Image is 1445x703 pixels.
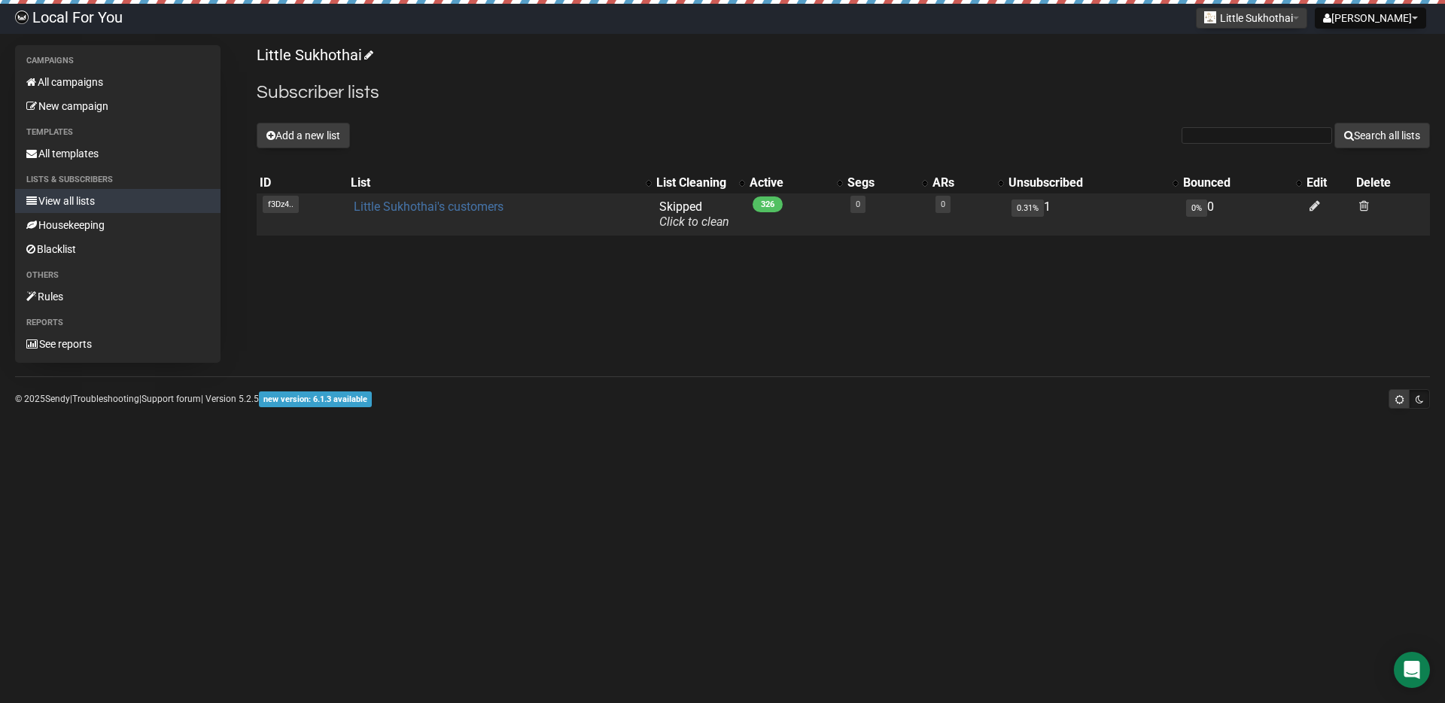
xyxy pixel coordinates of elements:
[941,199,945,209] a: 0
[1353,172,1430,193] th: Delete: No sort applied, sorting is disabled
[257,172,348,193] th: ID: No sort applied, sorting is disabled
[257,79,1430,106] h2: Subscriber lists
[653,172,747,193] th: List Cleaning: No sort applied, activate to apply an ascending sort
[15,237,221,261] a: Blacklist
[844,172,929,193] th: Segs: No sort applied, activate to apply an ascending sort
[15,123,221,142] li: Templates
[1315,8,1426,29] button: [PERSON_NAME]
[354,199,503,214] a: Little Sukhothai's customers
[932,175,990,190] div: ARs
[1334,123,1430,148] button: Search all lists
[263,196,299,213] span: f3Dz4..
[1204,11,1216,23] img: 919.jpg
[1356,175,1427,190] div: Delete
[659,215,729,229] a: Click to clean
[747,172,844,193] th: Active: No sort applied, activate to apply an ascending sort
[1180,172,1304,193] th: Bounced: No sort applied, activate to apply an ascending sort
[1008,175,1165,190] div: Unsubscribed
[15,391,372,407] p: © 2025 | | | Version 5.2.5
[141,394,201,404] a: Support forum
[15,189,221,213] a: View all lists
[257,46,371,64] a: Little Sukhothai
[15,70,221,94] a: All campaigns
[1186,199,1207,217] span: 0%
[1394,652,1430,688] div: Open Intercom Messenger
[15,171,221,189] li: Lists & subscribers
[15,314,221,332] li: Reports
[45,394,70,404] a: Sendy
[750,175,829,190] div: Active
[15,332,221,356] a: See reports
[1304,172,1353,193] th: Edit: No sort applied, sorting is disabled
[257,123,350,148] button: Add a new list
[1011,199,1044,217] span: 0.31%
[1307,175,1350,190] div: Edit
[1180,193,1304,236] td: 0
[260,175,345,190] div: ID
[1005,193,1180,236] td: 1
[15,52,221,70] li: Campaigns
[1196,8,1307,29] button: Little Sukhothai
[72,394,139,404] a: Troubleshooting
[15,213,221,237] a: Housekeeping
[856,199,860,209] a: 0
[1005,172,1180,193] th: Unsubscribed: No sort applied, activate to apply an ascending sort
[659,199,729,229] span: Skipped
[15,94,221,118] a: New campaign
[656,175,732,190] div: List Cleaning
[15,266,221,285] li: Others
[259,394,372,404] a: new version: 6.1.3 available
[348,172,653,193] th: List: No sort applied, activate to apply an ascending sort
[15,11,29,24] img: d61d2441668da63f2d83084b75c85b29
[351,175,638,190] div: List
[929,172,1005,193] th: ARs: No sort applied, activate to apply an ascending sort
[847,175,914,190] div: Segs
[1183,175,1288,190] div: Bounced
[753,196,783,212] span: 326
[15,142,221,166] a: All templates
[15,285,221,309] a: Rules
[259,391,372,407] span: new version: 6.1.3 available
